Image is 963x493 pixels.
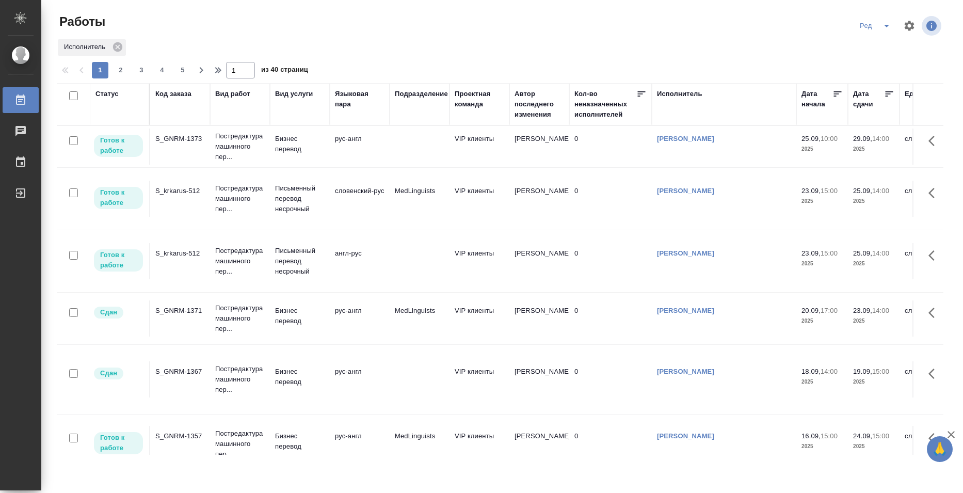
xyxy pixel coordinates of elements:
p: 23.09, [853,307,872,314]
td: VIP клиенты [450,426,509,462]
div: S_krkarus-512 [155,248,205,259]
p: 2025 [853,316,894,326]
p: Готов к работе [100,135,137,156]
p: 20.09, [801,307,821,314]
div: Вид работ [215,89,250,99]
button: Здесь прячутся важные кнопки [922,426,947,451]
div: S_GNRM-1371 [155,306,205,316]
div: Исполнитель может приступить к работе [93,248,144,273]
p: Бизнес перевод [275,367,325,387]
td: [PERSON_NAME] [509,243,569,279]
button: Здесь прячутся важные кнопки [922,300,947,325]
span: 4 [154,65,170,75]
td: VIP клиенты [450,361,509,397]
td: слово [900,426,959,462]
button: 5 [174,62,191,78]
p: Постредактура машинного пер... [215,183,265,214]
p: 15:00 [821,249,838,257]
p: Письменный перевод несрочный [275,246,325,277]
td: [PERSON_NAME] [509,426,569,462]
td: слово [900,361,959,397]
td: MedLinguists [390,300,450,337]
p: 2025 [853,259,894,269]
p: 25.09, [801,135,821,142]
span: 2 [113,65,129,75]
p: Постредактура машинного пер... [215,246,265,277]
p: 2025 [801,144,843,154]
td: MedLinguists [390,181,450,217]
div: Исполнитель [58,39,126,56]
div: Дата начала [801,89,832,109]
span: 5 [174,65,191,75]
td: VIP клиенты [450,243,509,279]
p: 15:00 [821,187,838,195]
div: S_GNRM-1373 [155,134,205,144]
div: Вид услуги [275,89,313,99]
p: 14:00 [872,249,889,257]
p: 18.09, [801,368,821,375]
p: 2025 [853,377,894,387]
button: 🙏 [927,436,953,462]
p: 14:00 [821,368,838,375]
button: Здесь прячутся важные кнопки [922,129,947,153]
p: Постредактура машинного пер... [215,303,265,334]
p: 19.09, [853,368,872,375]
p: 2025 [801,259,843,269]
span: Настроить таблицу [897,13,922,38]
td: [PERSON_NAME] [509,300,569,337]
p: 2025 [853,196,894,206]
p: 15:00 [872,368,889,375]
p: 2025 [801,316,843,326]
span: Посмотреть информацию [922,16,943,36]
p: Бизнес перевод [275,306,325,326]
td: рус-англ [330,300,390,337]
p: Сдан [100,307,117,317]
td: рус-англ [330,361,390,397]
p: Сдан [100,368,117,378]
a: [PERSON_NAME] [657,368,714,375]
td: словенский-рус [330,181,390,217]
p: 16.09, [801,432,821,440]
div: Ед. изм [905,89,930,99]
div: Менеджер проверил работу исполнителя, передает ее на следующий этап [93,306,144,320]
p: Исполнитель [64,42,109,52]
div: Кол-во неназначенных исполнителей [574,89,636,120]
p: 2025 [801,196,843,206]
p: 14:00 [872,135,889,142]
div: Подразделение [395,89,448,99]
div: Автор последнего изменения [515,89,564,120]
p: 15:00 [872,432,889,440]
td: 0 [569,181,652,217]
td: 0 [569,129,652,165]
div: Исполнитель может приступить к работе [93,431,144,455]
span: 🙏 [931,438,949,460]
span: 3 [133,65,150,75]
a: [PERSON_NAME] [657,187,714,195]
p: Готов к работе [100,433,137,453]
p: Постредактура машинного пер... [215,428,265,459]
td: 0 [569,426,652,462]
td: VIP клиенты [450,181,509,217]
td: MedLinguists [390,426,450,462]
p: 2025 [853,144,894,154]
div: Языковая пара [335,89,384,109]
td: англ-рус [330,243,390,279]
td: 0 [569,361,652,397]
button: Здесь прячутся важные кнопки [922,181,947,205]
div: Статус [95,89,119,99]
p: 2025 [853,441,894,452]
div: Проектная команда [455,89,504,109]
a: [PERSON_NAME] [657,249,714,257]
td: слово [900,243,959,279]
td: рус-англ [330,129,390,165]
td: 0 [569,243,652,279]
div: split button [856,18,897,34]
td: [PERSON_NAME] [509,361,569,397]
p: Бизнес перевод [275,431,325,452]
p: 23.09, [801,249,821,257]
a: [PERSON_NAME] [657,432,714,440]
td: слово [900,129,959,165]
div: S_GNRM-1367 [155,367,205,377]
div: Дата сдачи [853,89,884,109]
div: Исполнитель [657,89,702,99]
